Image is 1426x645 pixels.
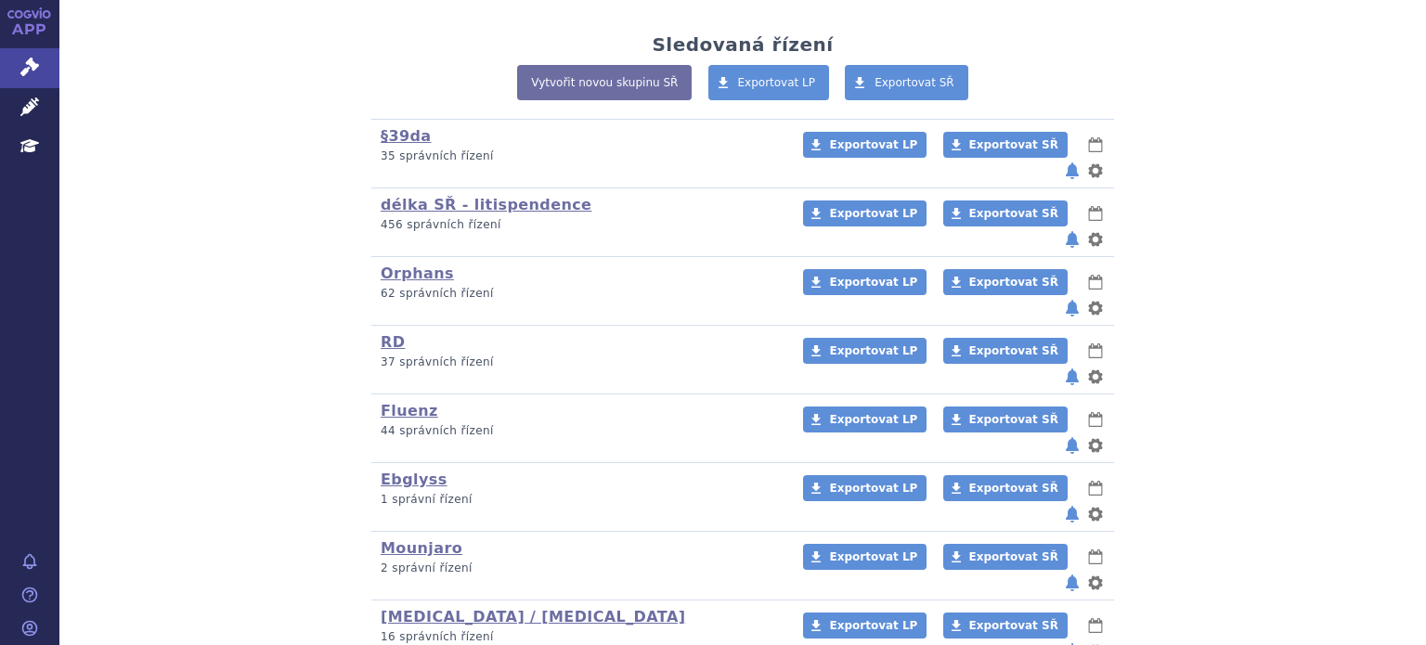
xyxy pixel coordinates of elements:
button: nastavení [1086,228,1105,251]
h2: Sledovaná řízení [652,33,833,56]
button: nastavení [1086,366,1105,388]
button: lhůty [1086,546,1105,568]
a: Exportovat SŘ [943,544,1068,570]
span: Exportovat LP [738,76,816,89]
span: Exportovat SŘ [969,619,1058,632]
a: Exportovat LP [708,65,830,100]
span: Exportovat LP [829,619,917,632]
button: lhůty [1086,202,1105,225]
span: Exportovat LP [829,482,917,495]
p: 44 správních řízení [381,423,779,439]
a: §39da [381,127,432,145]
a: Ebglyss [381,471,447,488]
a: Fluenz [381,402,438,419]
a: Exportovat SŘ [943,269,1068,295]
button: nastavení [1086,160,1105,182]
a: Exportovat LP [803,406,927,432]
button: notifikace [1063,503,1082,525]
a: Exportovat SŘ [943,200,1068,226]
button: notifikace [1063,434,1082,457]
p: 37 správních řízení [381,355,779,370]
button: notifikace [1063,366,1082,388]
a: Exportovat LP [803,475,927,501]
span: Exportovat LP [829,138,917,151]
button: notifikace [1063,228,1082,251]
a: délka SŘ - litispendence [381,196,591,213]
a: Orphans [381,264,454,282]
span: Exportovat SŘ [969,138,1058,151]
p: 456 správních řízení [381,217,779,233]
button: nastavení [1086,297,1105,319]
span: Exportovat LP [829,550,917,563]
span: Exportovat SŘ [969,413,1058,426]
p: 1 správní řízení [381,492,779,508]
button: lhůty [1086,408,1105,431]
span: Exportovat SŘ [875,76,954,89]
button: lhůty [1086,271,1105,293]
button: notifikace [1063,297,1082,319]
a: Exportovat LP [803,338,927,364]
span: Exportovat SŘ [969,550,1058,563]
span: Exportovat SŘ [969,482,1058,495]
a: Exportovat SŘ [943,132,1068,158]
a: Exportovat LP [803,544,927,570]
a: Exportovat LP [803,200,927,226]
a: Exportovat SŘ [943,338,1068,364]
a: Exportovat SŘ [943,613,1068,639]
button: nastavení [1086,503,1105,525]
button: nastavení [1086,572,1105,594]
span: Exportovat LP [829,207,917,220]
button: lhůty [1086,477,1105,499]
a: [MEDICAL_DATA] / [MEDICAL_DATA] [381,608,685,626]
p: 16 správních řízení [381,629,779,645]
span: Exportovat LP [829,276,917,289]
a: Mounjaro [381,539,462,557]
p: 35 správních řízení [381,148,779,164]
a: Exportovat SŘ [943,475,1068,501]
a: Exportovat LP [803,132,927,158]
p: 2 správní řízení [381,561,779,576]
button: nastavení [1086,434,1105,457]
a: Exportovat SŘ [943,406,1068,432]
span: Exportovat SŘ [969,207,1058,220]
span: Exportovat SŘ [969,276,1058,289]
a: Exportovat LP [803,613,927,639]
span: Exportovat LP [829,413,917,426]
button: lhůty [1086,340,1105,362]
span: Exportovat LP [829,344,917,357]
span: Exportovat SŘ [969,344,1058,357]
p: 62 správních řízení [381,286,779,302]
a: RD [381,333,405,351]
a: Exportovat LP [803,269,927,295]
button: lhůty [1086,134,1105,156]
button: notifikace [1063,572,1082,594]
a: Exportovat SŘ [845,65,968,100]
a: Vytvořit novou skupinu SŘ [517,65,692,100]
button: notifikace [1063,160,1082,182]
button: lhůty [1086,614,1105,637]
